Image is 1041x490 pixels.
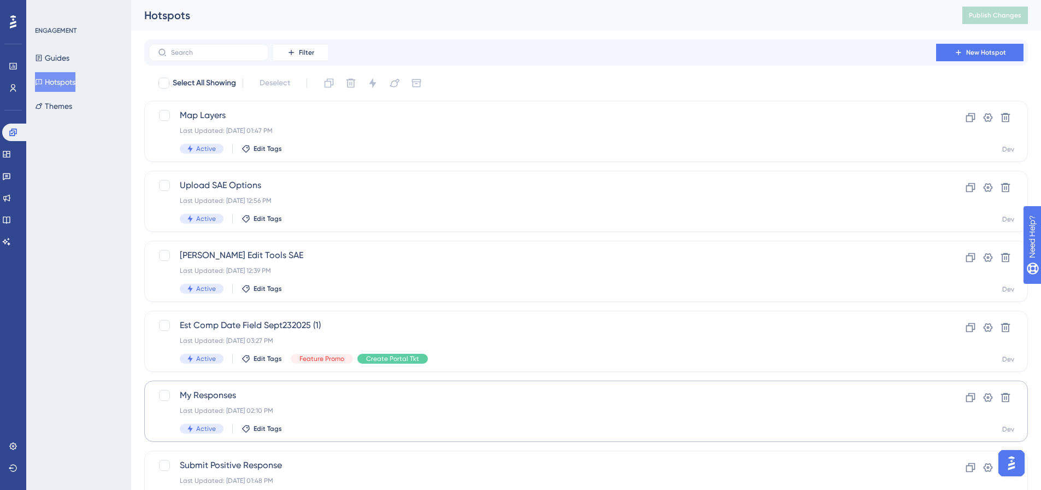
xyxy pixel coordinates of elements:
span: Active [196,214,216,223]
button: Guides [35,48,69,68]
span: Edit Tags [254,424,282,433]
span: Edit Tags [254,354,282,363]
span: Submit Positive Response [180,459,905,472]
span: Edit Tags [254,214,282,223]
span: Publish Changes [969,11,1021,20]
span: Active [196,354,216,363]
span: My Responses [180,389,905,402]
span: Active [196,144,216,153]
div: Dev [1002,215,1014,224]
span: Create Portal Tkt [366,354,419,363]
button: Themes [35,96,72,116]
div: Hotspots [144,8,935,23]
div: Last Updated: [DATE] 02:10 PM [180,406,905,415]
div: Last Updated: [DATE] 01:47 PM [180,126,905,135]
span: Edit Tags [254,284,282,293]
div: Last Updated: [DATE] 12:39 PM [180,266,905,275]
div: Last Updated: [DATE] 03:27 PM [180,336,905,345]
div: Dev [1002,425,1014,434]
span: Active [196,424,216,433]
span: Filter [299,48,314,57]
span: New Hotspot [966,48,1006,57]
button: Edit Tags [242,144,282,153]
button: Hotspots [35,72,75,92]
span: Upload SAE Options [180,179,905,192]
button: Edit Tags [242,354,282,363]
button: Filter [273,44,328,61]
button: Edit Tags [242,214,282,223]
div: Dev [1002,355,1014,364]
span: Feature Promo [299,354,344,363]
span: [PERSON_NAME] Edit Tools SAE [180,249,905,262]
iframe: UserGuiding AI Assistant Launcher [995,447,1028,480]
span: Select All Showing [173,77,236,90]
div: Dev [1002,285,1014,294]
input: Search [171,49,260,56]
span: Edit Tags [254,144,282,153]
button: Publish Changes [962,7,1028,24]
span: Active [196,284,216,293]
span: Est Comp Date Field Sept232025 (1) [180,319,905,332]
div: Dev [1002,145,1014,154]
button: Edit Tags [242,424,282,433]
span: Need Help? [26,3,68,16]
span: Deselect [260,77,290,90]
span: Map Layers [180,109,905,122]
div: Last Updated: [DATE] 01:48 PM [180,476,905,485]
div: Last Updated: [DATE] 12:56 PM [180,196,905,205]
button: New Hotspot [936,44,1024,61]
button: Deselect [250,73,300,93]
div: ENGAGEMENT [35,26,77,35]
button: Edit Tags [242,284,282,293]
